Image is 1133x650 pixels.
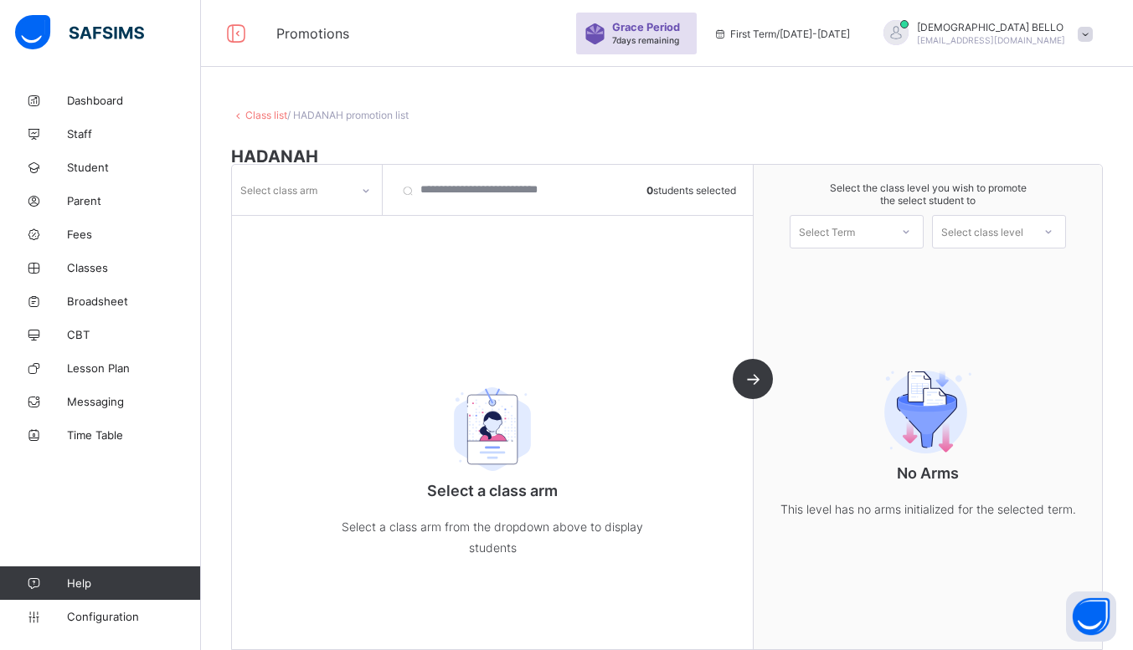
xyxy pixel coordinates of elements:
img: safsims [15,15,144,50]
span: Staff [67,127,201,141]
div: MUHAMMAD BELLO [867,20,1101,48]
span: Lesson Plan [67,361,201,375]
span: Broadsheet [67,294,201,308]
span: students selected [646,184,736,197]
img: student.207b5acb3037b72b59086e8b1a17b1d0.svg [430,387,555,471]
span: session/term information [713,28,850,40]
b: 0 [646,184,653,197]
p: This level has no arms initialized for the selected term. [760,499,1095,519]
span: Time Table [67,428,201,442]
div: Select Term [799,215,855,248]
span: [EMAIL_ADDRESS][DOMAIN_NAME] [917,35,1065,45]
div: Select a class arm [325,341,660,591]
img: filter.9c15f445b04ce8b7d5281b41737f44c2.svg [865,370,991,453]
span: Select the class level you wish to promote the select student to [770,182,1085,207]
span: CBT [67,328,201,341]
span: Classes [67,261,201,274]
p: No Arms [760,464,1095,482]
span: Configuration [67,610,200,623]
p: Select a class arm from the dropdown above to display students [325,516,660,558]
span: Fees [67,228,201,241]
button: Open asap [1066,591,1116,642]
span: / HADANAH promotion list [287,109,409,121]
p: Select a class arm [325,482,660,499]
span: Grace Period [612,21,680,33]
div: Select class arm [240,174,317,206]
a: Class list [245,109,287,121]
span: Dashboard [67,94,201,107]
span: Promotions [276,25,559,42]
span: Student [67,161,201,174]
span: 7 days remaining [612,35,679,45]
img: sticker-purple.71386a28dfed39d6af7621340158ba97.svg [585,23,605,44]
span: HADANAH [231,146,1103,166]
span: [DEMOGRAPHIC_DATA] BELLO [917,21,1065,33]
span: Parent [67,194,201,207]
span: Help [67,576,200,590]
div: Select class level [941,215,1023,248]
span: Messaging [67,395,201,408]
div: No Arms [760,324,1095,553]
